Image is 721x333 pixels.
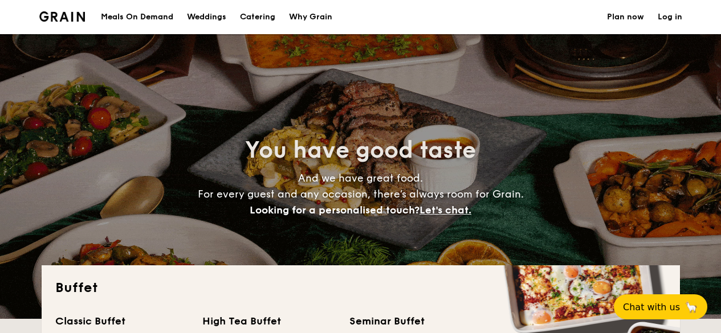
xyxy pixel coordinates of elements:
span: Chat with us [623,302,680,313]
span: Let's chat. [419,204,471,216]
img: Grain [39,11,85,22]
div: Seminar Buffet [349,313,483,329]
a: Logotype [39,11,85,22]
h2: Buffet [55,279,666,297]
div: High Tea Buffet [202,313,336,329]
span: And we have great food. For every guest and any occasion, there’s always room for Grain. [198,172,524,216]
span: 🦙 [685,301,698,314]
button: Chat with us🦙 [614,294,707,319]
span: You have good taste [245,137,476,164]
span: Looking for a personalised touch? [250,204,419,216]
div: Classic Buffet [55,313,189,329]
